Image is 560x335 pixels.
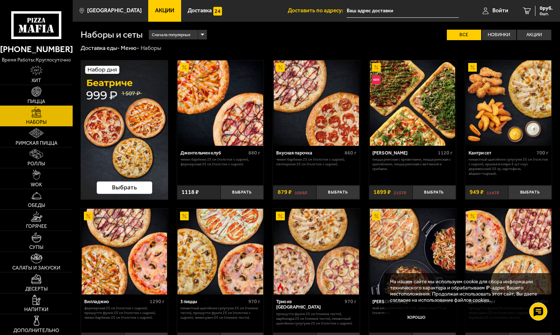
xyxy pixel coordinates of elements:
input: Ваш адрес доставки [347,4,459,18]
a: Доставка еды- [81,44,120,51]
img: Акционный [468,212,477,220]
img: Акционный [84,212,93,220]
p: Фермерская 25 см (толстое с сыром), Прошутто Фунги 25 см (толстое с сыром), Чикен Барбекю 25 см (... [84,306,164,320]
span: Напитки [24,307,48,312]
button: Хорошо [390,309,443,326]
span: Супы [29,245,43,250]
span: Хит [31,78,41,83]
span: 700 г [537,150,548,156]
label: Новинки [482,30,516,40]
s: 2137 ₽ [394,189,406,195]
p: Пицца Римская с креветками, Пицца Римская с цыплёнком, Пицца Римская с ветчиной и грибами. [372,157,453,171]
p: Wok классический L (2 шт), Чикен Ранч 25 см (толстое с сыром). [372,306,453,315]
div: Вилладжио [84,299,148,304]
span: 1118 ₽ [181,189,199,195]
p: Пикантный цыплёнок сулугуни 25 см (тонкое тесто), Прошутто Фунги 25 см (толстое с сыром), Чикен Р... [180,306,261,320]
span: 880 г [248,150,260,156]
img: Острое блюдо [276,283,285,291]
img: Вилладжио [82,209,167,294]
img: Кантри сет [466,60,551,146]
s: 1068 ₽ [295,189,307,195]
img: Вилла Капри [370,209,455,294]
label: Акции [517,30,551,40]
s: 1147 ₽ [487,189,499,195]
span: 949 ₽ [470,189,484,195]
div: [PERSON_NAME] [372,150,436,156]
span: 1290 г [150,298,164,305]
span: Римская пицца [16,141,57,146]
img: Джентельмен клуб [178,60,263,146]
div: Трио из [GEOGRAPHIC_DATA] [276,299,343,310]
span: Пицца [27,99,45,104]
span: Доставка [188,8,212,13]
span: Наборы [26,120,47,125]
span: Роллы [27,161,45,166]
span: WOK [31,182,42,187]
img: Акционный [180,212,189,220]
img: 3 пиццы [178,209,263,294]
div: Наборы [141,44,161,52]
a: АкционныйДжентельмен клуб [177,60,264,146]
span: 0 шт. [540,12,553,16]
div: Вкусная парочка [276,150,343,156]
div: Кантри сет [469,150,535,156]
label: Все [447,30,481,40]
a: АкционныйКантри сет [465,60,552,146]
img: Акционный [276,63,285,72]
span: 0 руб. [540,6,553,11]
a: АкционныйВилладжио [81,209,167,294]
img: Новинка [372,75,381,84]
a: АкционныйОстрое блюдоТрио из Рио [273,209,359,294]
button: Выбрать [316,185,360,200]
p: Пикантный цыплёнок сулугуни 25 см (толстое с сыром), крылья в кляре 5 шт соус деревенский 25 гр, ... [469,157,549,176]
span: Акции [155,8,174,13]
span: Салаты и закуски [12,266,60,271]
p: Чикен Барбекю 25 см (толстое с сыром), Фермерская 25 см (толстое с сыром). [180,157,261,167]
span: Сначала популярные [152,29,191,41]
div: Джентельмен клуб [180,150,247,156]
img: Акционный [468,63,477,72]
span: Доставить по адресу: [288,8,347,13]
a: АкционныйДаВинчи сет [465,209,552,294]
img: Вкусная парочка [274,60,359,146]
p: Прошутто Фунги 25 см (тонкое тесто), Карбонара 25 см (тонкое тесто), Пикантный цыплёнок сулугуни ... [276,312,356,326]
span: [GEOGRAPHIC_DATA] [87,8,142,13]
h1: Наборы и сеты [81,30,143,39]
button: Выбрать [508,185,552,200]
img: Акционный [276,212,285,220]
img: Трио из Рио [274,209,359,294]
img: Акционный [180,63,189,72]
span: Горячее [26,224,47,229]
img: Мама Миа [370,60,455,146]
button: Выбрать [221,185,264,200]
a: АкционныйВкусная парочка [273,60,359,146]
div: 3 пиццы [180,299,247,304]
span: Дополнительно [13,328,59,333]
p: Чикен Барбекю 25 см (толстое с сыром), Пепперони 25 см (толстое с сыром). [276,157,356,167]
img: Акционный [372,63,381,72]
a: АкционныйВилла Капри [369,209,456,294]
img: ДаВинчи сет [466,209,551,294]
button: Выбрать [412,185,456,200]
span: Десерты [25,287,48,292]
span: Обеды [28,203,45,208]
p: На нашем сайте мы используем cookie для сбора информации технического характера и обрабатываем IP... [390,279,542,303]
span: 1120 г [438,150,453,156]
a: Меню- [121,44,139,51]
span: 970 г [345,298,356,305]
span: 1899 ₽ [373,189,391,195]
span: Войти [492,8,508,13]
div: [PERSON_NAME] [372,299,436,304]
img: 15daf4d41897b9f0e9f617042186c801.svg [213,7,222,16]
span: 970 г [248,298,260,305]
a: АкционныйНовинкаМама Миа [369,60,456,146]
img: Акционный [372,212,381,220]
span: 879 ₽ [278,189,292,195]
span: 860 г [345,150,356,156]
a: Акционный3 пиццы [177,209,264,294]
